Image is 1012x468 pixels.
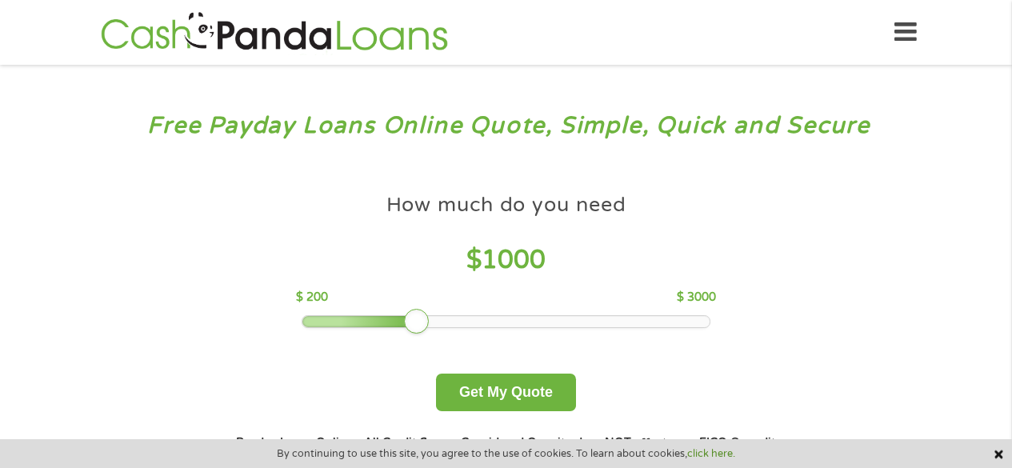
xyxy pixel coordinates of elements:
[277,448,735,459] span: By continuing to use this site, you agree to the use of cookies. To learn about cookies,
[436,374,576,411] button: Get My Quote
[96,10,453,55] img: GetLoanNow Logo
[482,245,546,275] span: 1000
[687,447,735,460] a: click here.
[236,436,524,450] strong: Payday Loans Online - All Credit Scores Considered
[296,289,328,306] p: $ 200
[677,289,716,306] p: $ 3000
[386,192,626,218] h4: How much do you need
[296,244,716,277] h4: $
[46,111,966,141] h3: Free Payday Loans Online Quote, Simple, Quick and Secure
